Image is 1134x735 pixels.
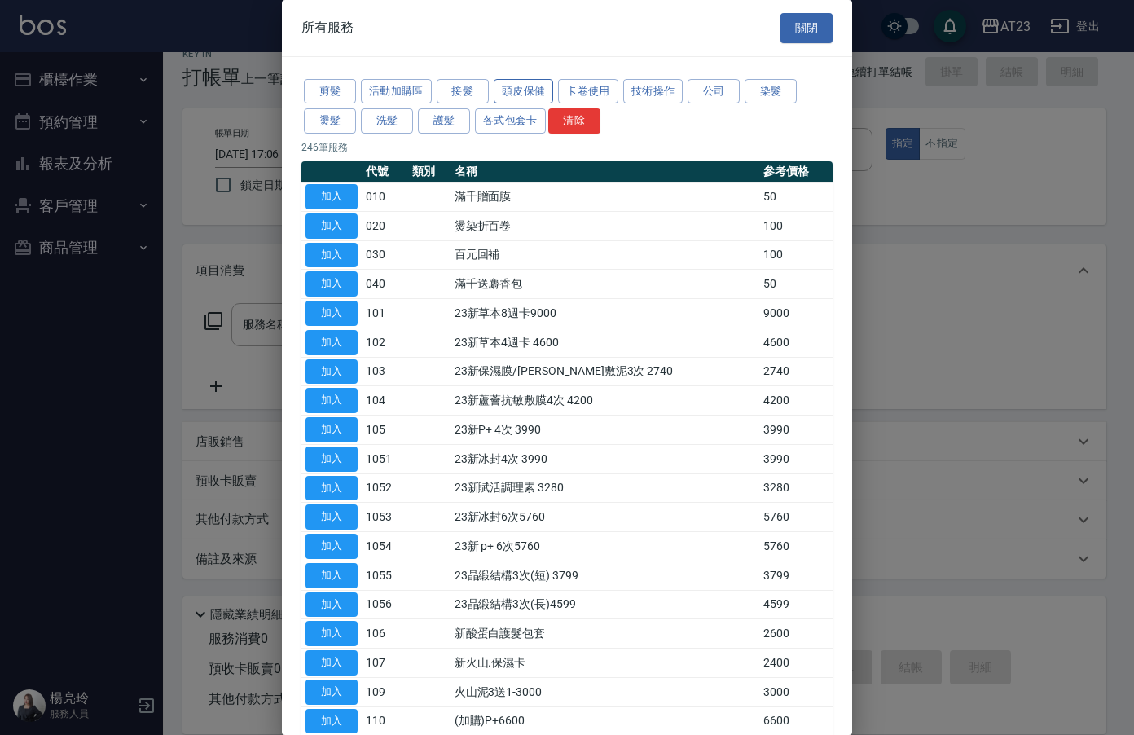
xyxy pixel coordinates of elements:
td: 100 [759,240,833,270]
td: 104 [362,386,408,416]
button: 加入 [305,301,358,326]
button: 加入 [305,650,358,676]
td: 新火山.保濕卡 [451,649,760,678]
td: 101 [362,299,408,328]
td: 109 [362,677,408,706]
button: 加入 [305,417,358,442]
td: 2740 [759,357,833,386]
button: 接髮 [437,79,489,104]
td: 火山泥3送1-3000 [451,677,760,706]
td: 23晶緞結構3次(長)4599 [451,590,760,619]
button: 加入 [305,680,358,705]
td: 1054 [362,532,408,561]
td: 9000 [759,299,833,328]
th: 參考價格 [759,161,833,183]
td: 102 [362,328,408,357]
td: 4599 [759,590,833,619]
td: 3990 [759,416,833,445]
td: 103 [362,357,408,386]
td: 100 [759,211,833,240]
td: 4200 [759,386,833,416]
td: 50 [759,270,833,299]
td: 50 [759,183,833,212]
th: 代號 [362,161,408,183]
td: 23新草本4週卡 4600 [451,328,760,357]
button: 加入 [305,184,358,209]
button: 加入 [305,271,358,297]
td: 010 [362,183,408,212]
td: 23新P+ 4次 3990 [451,416,760,445]
td: 3000 [759,677,833,706]
td: 020 [362,211,408,240]
td: 3280 [759,473,833,503]
td: 1055 [362,561,408,590]
button: 加入 [305,534,358,559]
td: 23新冰封4次 3990 [451,444,760,473]
button: 護髮 [418,108,470,134]
button: 加入 [305,213,358,239]
button: 加入 [305,359,358,385]
td: 23晶緞結構3次(短) 3799 [451,561,760,590]
td: 滿千送麝香包 [451,270,760,299]
th: 類別 [408,161,451,183]
button: 加入 [305,388,358,413]
td: 23新蘆薈抗敏敷膜4次 4200 [451,386,760,416]
td: 23新 p+ 6次5760 [451,532,760,561]
td: 滿千贈面膜 [451,183,760,212]
button: 各式包套卡 [475,108,546,134]
button: 關閉 [780,13,833,43]
button: 清除 [548,108,600,134]
button: 頭皮保健 [494,79,554,104]
button: 加入 [305,476,358,501]
button: 剪髮 [304,79,356,104]
button: 加入 [305,709,358,734]
td: 23新冰封6次5760 [451,503,760,532]
td: 新酸蛋白護髮包套 [451,619,760,649]
button: 加入 [305,621,358,646]
td: 040 [362,270,408,299]
td: 4600 [759,328,833,357]
td: 3799 [759,561,833,590]
td: 3990 [759,444,833,473]
td: 1053 [362,503,408,532]
button: 加入 [305,563,358,588]
span: 所有服務 [301,20,354,36]
p: 246 筆服務 [301,140,833,155]
td: 106 [362,619,408,649]
td: 23新賦活調理素 3280 [451,473,760,503]
td: 2600 [759,619,833,649]
button: 公司 [688,79,740,104]
button: 技術操作 [623,79,683,104]
button: 加入 [305,504,358,530]
td: 2400 [759,649,833,678]
button: 加入 [305,330,358,355]
td: 030 [362,240,408,270]
td: 23新草本8週卡9000 [451,299,760,328]
button: 洗髮 [361,108,413,134]
td: 1051 [362,444,408,473]
button: 染髮 [745,79,797,104]
td: 5760 [759,532,833,561]
button: 加入 [305,447,358,472]
button: 加入 [305,243,358,268]
button: 活動加購區 [361,79,432,104]
td: 5760 [759,503,833,532]
td: 燙染折百卷 [451,211,760,240]
button: 卡卷使用 [558,79,618,104]
td: 1056 [362,590,408,619]
td: 百元回補 [451,240,760,270]
button: 加入 [305,592,358,618]
td: 1052 [362,473,408,503]
td: 105 [362,416,408,445]
th: 名稱 [451,161,760,183]
td: 107 [362,649,408,678]
button: 燙髮 [304,108,356,134]
td: 23新保濕膜/[PERSON_NAME]敷泥3次 2740 [451,357,760,386]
